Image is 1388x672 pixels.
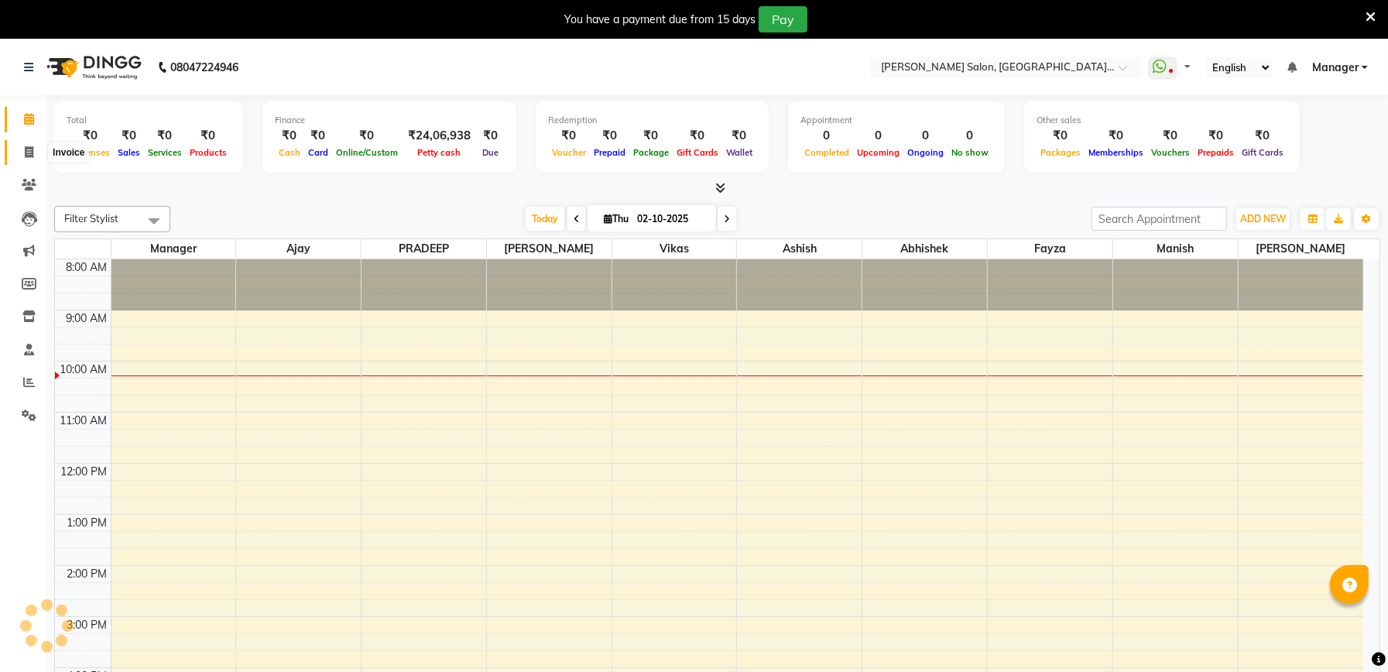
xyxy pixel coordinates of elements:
span: Services [144,147,186,158]
span: Fayza [988,239,1112,259]
span: No show [948,147,992,158]
span: Manager [1312,60,1359,76]
span: Memberships [1085,147,1147,158]
div: Finance [275,114,504,127]
span: Manager [111,239,236,259]
button: ADD NEW [1236,208,1290,230]
span: Card [304,147,332,158]
div: Appointment [800,114,992,127]
span: Today [526,207,564,231]
span: Filter Stylist [64,212,118,225]
span: Ajay [236,239,361,259]
span: Packages [1037,147,1085,158]
div: ₹0 [1085,127,1147,145]
div: 0 [800,127,853,145]
div: ₹0 [673,127,722,145]
div: Redemption [548,114,756,127]
div: Total [67,114,231,127]
div: 9:00 AM [63,310,111,327]
span: Prepaid [590,147,629,158]
span: Gift Cards [673,147,722,158]
span: [PERSON_NAME] [1239,239,1363,259]
span: Vouchers [1147,147,1194,158]
span: ADD NEW [1240,213,1286,225]
span: Vikas [612,239,737,259]
span: Upcoming [853,147,903,158]
input: Search Appointment [1092,207,1227,231]
div: 12:00 PM [58,464,111,480]
span: Abhishek [862,239,987,259]
div: ₹0 [67,127,114,145]
div: Invoice [49,143,88,162]
span: Online/Custom [332,147,402,158]
span: Thu [600,213,632,225]
span: Wallet [722,147,756,158]
div: ₹0 [548,127,590,145]
div: 2:00 PM [64,566,111,582]
div: Other sales [1037,114,1287,127]
span: Petty cash [414,147,465,158]
span: Prepaids [1194,147,1238,158]
div: 0 [948,127,992,145]
div: 0 [903,127,948,145]
div: You have a payment due from 15 days [564,12,756,28]
div: ₹0 [1147,127,1194,145]
div: ₹0 [477,127,504,145]
div: ₹0 [114,127,144,145]
span: Products [186,147,231,158]
div: 0 [853,127,903,145]
span: Due [478,147,502,158]
b: 08047224946 [170,46,238,89]
span: Completed [800,147,853,158]
div: 10:00 AM [57,362,111,378]
span: Voucher [548,147,590,158]
div: ₹0 [1238,127,1287,145]
span: Package [629,147,673,158]
span: Sales [114,147,144,158]
span: Manish [1113,239,1238,259]
div: 1:00 PM [64,515,111,531]
div: ₹0 [629,127,673,145]
div: ₹24,06,938 [402,127,477,145]
span: Ongoing [903,147,948,158]
button: Pay [759,6,807,33]
img: logo [39,46,146,89]
div: ₹0 [1037,127,1085,145]
div: ₹0 [304,127,332,145]
div: ₹0 [332,127,402,145]
div: ₹0 [1194,127,1238,145]
div: 11:00 AM [57,413,111,429]
div: ₹0 [722,127,756,145]
div: ₹0 [144,127,186,145]
div: 8:00 AM [63,259,111,276]
div: 3:00 PM [64,617,111,633]
input: 2025-10-02 [632,207,710,231]
span: Ashish [737,239,862,259]
span: Cash [275,147,304,158]
span: PRADEEP [362,239,486,259]
div: ₹0 [186,127,231,145]
span: Gift Cards [1238,147,1287,158]
div: ₹0 [590,127,629,145]
div: ₹0 [275,127,304,145]
span: [PERSON_NAME] [487,239,612,259]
